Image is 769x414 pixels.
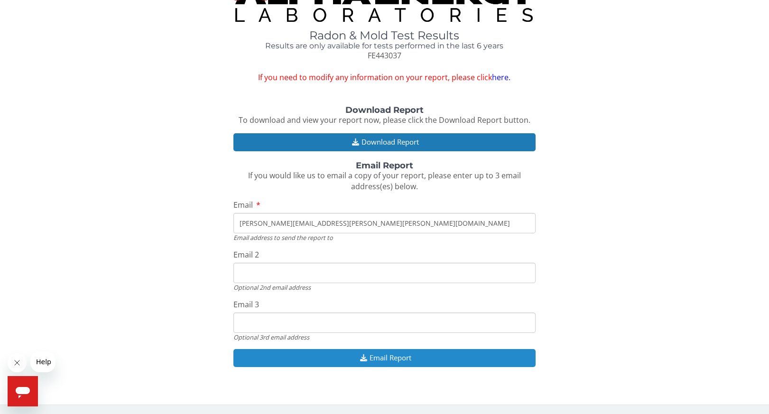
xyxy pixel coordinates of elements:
[356,160,413,171] strong: Email Report
[492,72,510,83] a: here.
[233,233,535,242] div: Email address to send the report to
[248,170,521,192] span: If you would like us to email a copy of your report, please enter up to 3 email address(es) below.
[233,299,259,310] span: Email 3
[233,283,535,292] div: Optional 2nd email address
[233,200,253,210] span: Email
[233,42,535,50] h4: Results are only available for tests performed in the last 6 years
[233,72,535,83] span: If you need to modify any information on your report, please click
[233,333,535,341] div: Optional 3rd email address
[8,353,27,372] iframe: Close message
[345,105,424,115] strong: Download Report
[239,115,530,125] span: To download and view your report now, please click the Download Report button.
[233,133,535,151] button: Download Report
[8,376,38,406] iframe: Button to launch messaging window
[233,349,535,367] button: Email Report
[233,249,259,260] span: Email 2
[30,351,56,372] iframe: Message from company
[233,29,535,42] h1: Radon & Mold Test Results
[368,50,401,61] span: FE443037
